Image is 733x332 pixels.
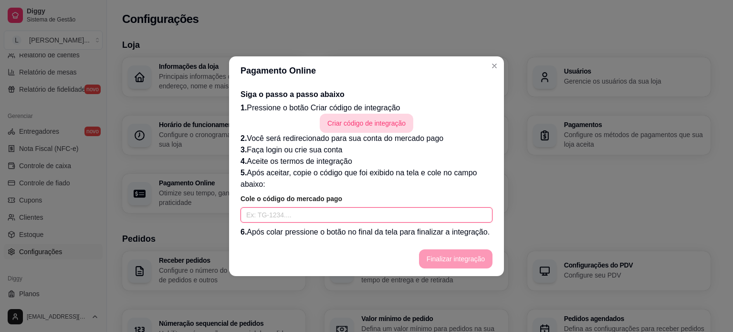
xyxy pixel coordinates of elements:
[229,56,504,85] header: Pagamento Online
[241,169,247,177] span: 5.
[241,146,247,154] span: 3.
[241,226,492,238] p: Após colar pressione o botão no final da tela para finalizar a integração.
[241,156,492,167] p: Aceite os termos de integração
[241,133,492,144] p: Você será redirecionado para sua conta do mercado pago
[487,58,502,74] button: Close
[241,167,492,190] p: Após aceitar, copie o código que foi exibido na tela e cole no campo abaixo:
[241,144,492,156] p: Faça login ou crie sua conta
[241,104,247,112] span: 1.
[241,114,492,133] a: Criar código de integração
[241,134,247,142] span: 2.
[241,102,492,114] p: Pressione o botão Criar código de integração
[241,157,247,165] span: 4.
[241,194,492,203] article: Cole o código do mercado pago
[241,228,247,236] span: 6.
[241,207,492,223] input: Ex: TG-1234....
[241,89,492,100] h2: Siga o passo a passo abaixo
[320,114,413,133] button: Criar código de integração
